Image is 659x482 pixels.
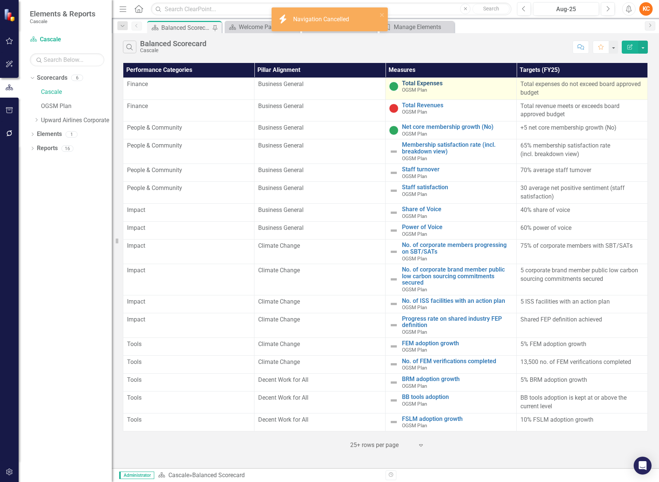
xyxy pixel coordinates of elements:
small: Cascale [30,18,95,24]
a: OGSM Plan [41,102,112,111]
div: 1 [66,131,77,137]
div: 6 [71,75,83,81]
a: Scorecards [37,74,67,82]
input: Search Below... [30,53,104,66]
div: Open Intercom Messenger [634,457,652,475]
a: Upward Airlines Corporate [41,116,112,125]
div: 16 [61,145,73,152]
span: Elements & Reports [30,9,95,18]
img: ClearPoint Strategy [4,9,17,22]
a: Cascale [30,35,104,44]
div: Navigation Cancelled [293,15,351,24]
a: Reports [37,144,58,153]
button: close [380,10,385,19]
a: Cascale [41,88,112,96]
a: Elements [37,130,62,139]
